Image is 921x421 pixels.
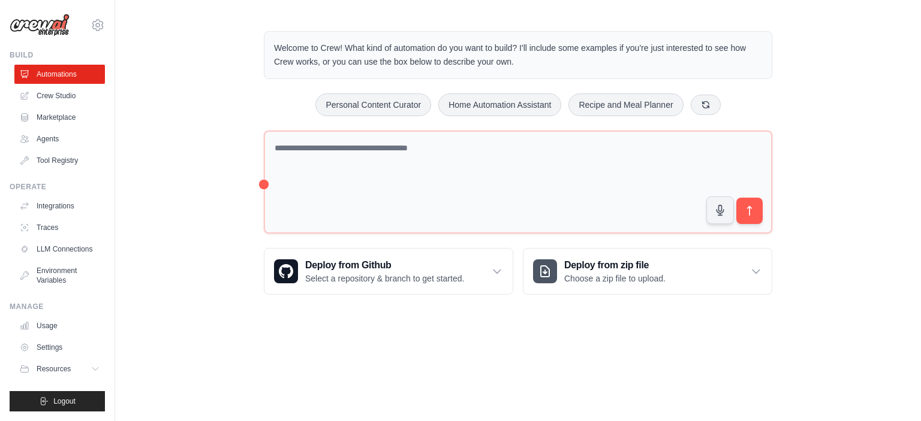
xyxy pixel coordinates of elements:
[305,258,464,272] h3: Deploy from Github
[14,359,105,378] button: Resources
[305,272,464,284] p: Select a repository & branch to get started.
[14,129,105,149] a: Agents
[53,396,76,406] span: Logout
[14,151,105,170] a: Tool Registry
[10,182,105,192] div: Operate
[14,86,105,105] a: Crew Studio
[564,258,666,272] h3: Deploy from zip file
[14,218,105,237] a: Traces
[37,364,71,374] span: Resources
[10,14,70,37] img: Logo
[568,93,683,116] button: Recipe and Meal Planner
[10,50,105,60] div: Build
[315,93,431,116] button: Personal Content Curator
[14,108,105,127] a: Marketplace
[274,41,762,69] p: Welcome to Crew! What kind of automation do you want to build? I'll include some examples if you'...
[14,196,105,216] a: Integrations
[10,391,105,411] button: Logout
[564,272,666,284] p: Choose a zip file to upload.
[14,338,105,357] a: Settings
[438,93,561,116] button: Home Automation Assistant
[14,261,105,290] a: Environment Variables
[14,65,105,84] a: Automations
[10,302,105,311] div: Manage
[14,240,105,259] a: LLM Connections
[14,316,105,335] a: Usage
